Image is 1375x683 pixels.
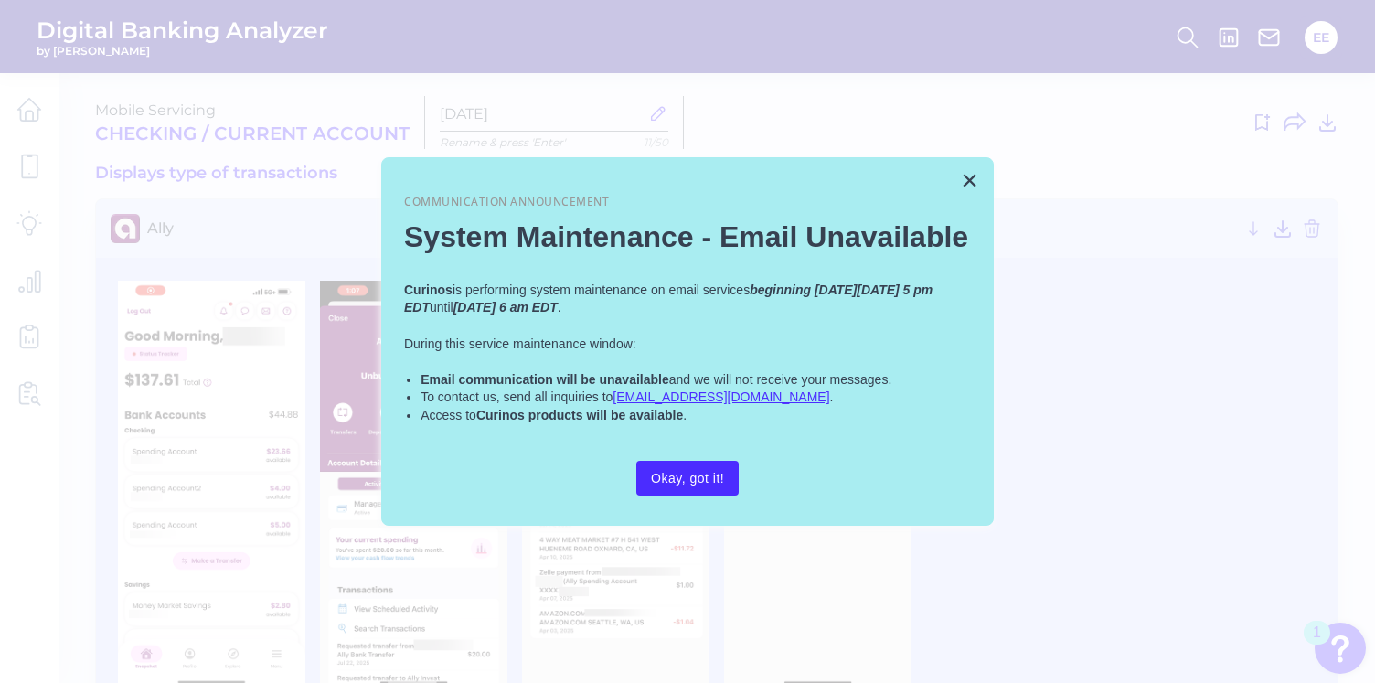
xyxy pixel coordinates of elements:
span: and we will not receive your messages. [669,372,892,387]
p: During this service maintenance window: [404,336,971,354]
span: To contact us, send all inquiries to [421,390,613,404]
span: . [683,408,687,422]
a: [EMAIL_ADDRESS][DOMAIN_NAME] [613,390,829,404]
p: Communication Announcement [404,195,971,210]
button: Close [961,165,978,195]
strong: Curinos products will be available [476,408,683,422]
strong: Email communication will be unavailable [421,372,669,387]
em: [DATE] 6 am EDT [453,300,558,315]
span: until [430,300,453,315]
span: is performing system maintenance on email services [453,283,750,297]
strong: Curinos [404,283,453,297]
span: . [558,300,561,315]
span: Access to [421,408,476,422]
button: Okay, got it! [636,461,739,496]
h2: System Maintenance - Email Unavailable [404,219,971,254]
span: . [830,390,834,404]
